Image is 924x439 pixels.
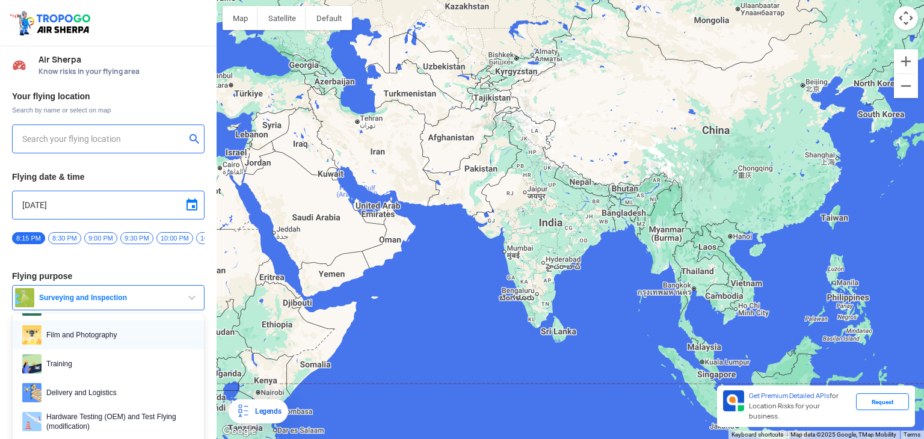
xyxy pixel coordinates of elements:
input: Select Date [22,198,194,212]
span: Get Premium Detailed APIs [749,391,830,400]
button: Keyboard shortcuts [731,431,783,439]
span: Delivery and Logistics [42,383,194,402]
span: Training [42,354,194,373]
img: Google [220,423,259,439]
img: Premium APIs [723,390,744,411]
span: 8:15 PM [12,232,45,244]
img: survey.png [15,288,34,307]
span: Film and Photography [42,325,194,345]
h3: Flying purpose [12,272,205,280]
span: 10:30 PM [196,232,233,244]
button: Show satellite imagery [258,6,306,30]
button: Zoom in [894,49,918,73]
span: 9:30 PM [120,232,153,244]
img: ic_hardwaretesting.png [22,412,42,431]
img: film.png [22,325,42,345]
button: Surveying and Inspection [12,285,205,310]
input: Search your flying location [22,132,185,146]
img: Risk Scores [12,58,26,72]
span: 10:00 PM [156,232,193,244]
span: 8:30 PM [48,232,81,244]
div: for Location Risks for your business. [744,390,856,422]
button: Map camera controls [894,6,918,30]
span: Air Sherpa [38,55,205,64]
span: Search by name or select on map [12,105,205,115]
img: ic_tgdronemaps.svg [9,9,94,37]
span: 9:00 PM [84,232,117,244]
img: Legends [236,404,250,419]
img: delivery.png [22,383,42,402]
button: Show street map [223,6,258,30]
h3: Your flying location [12,92,205,100]
div: Legends [250,404,281,419]
button: Zoom out [894,74,918,98]
a: Terms [904,431,920,438]
span: Surveying and Inspection [34,293,185,302]
span: Map data ©2025 Google, TMap Mobility [790,431,896,438]
h3: Flying date & time [12,173,205,181]
span: Hardware Testing (OEM) and Test Flying (modification) [42,412,194,431]
a: Open this area in Google Maps (opens a new window) [220,423,259,439]
img: training.png [22,354,42,373]
div: Request [856,393,909,410]
span: Know risks in your flying area [38,67,205,76]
